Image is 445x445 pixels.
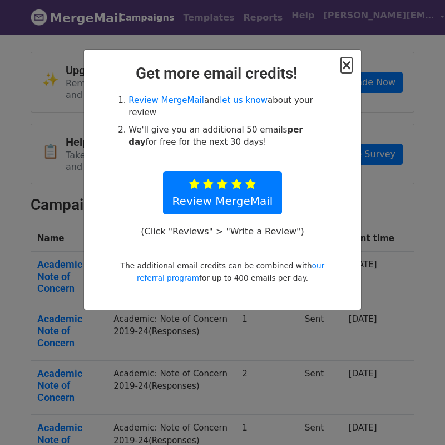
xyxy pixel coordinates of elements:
p: (Click "Reviews" > "Write a Review") [135,226,310,237]
iframe: Chat Widget [389,392,445,445]
span: × [341,57,352,73]
li: We'll give you an additional 50 emails for free for the next 30 days! [128,124,329,149]
a: our referral program [137,261,324,282]
a: Review MergeMail [128,95,204,105]
strong: per day [128,125,303,148]
small: The additional email credits can be combined with for up to 400 emails per day. [121,261,324,282]
a: Review MergeMail [163,171,283,214]
button: Close [341,58,352,72]
li: and about your review [128,94,329,119]
a: let us know [220,95,268,105]
h2: Get more email credits! [93,64,352,83]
